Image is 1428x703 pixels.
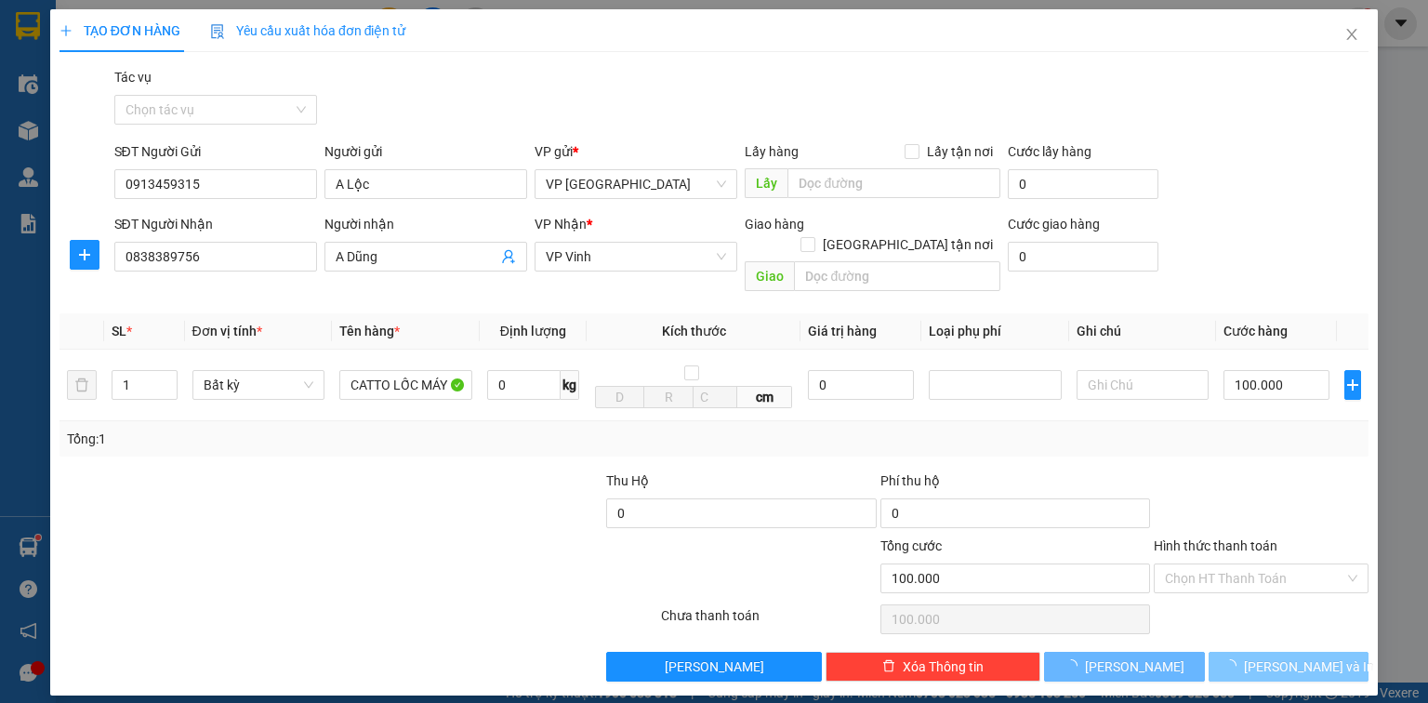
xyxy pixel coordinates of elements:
span: [PERSON_NAME] [665,657,764,677]
input: Ghi Chú [1077,370,1210,400]
input: Cước lấy hàng [1008,169,1158,199]
span: loading [1223,659,1244,672]
span: user-add [501,249,516,264]
span: Tên hàng [339,324,400,338]
span: cm [737,386,792,408]
span: SL [112,324,126,338]
span: close [1344,27,1359,42]
input: Dọc đường [794,261,1000,291]
span: Lấy tận nơi [919,141,1000,162]
div: Chưa thanh toán [659,605,878,638]
button: [PERSON_NAME] và In [1209,652,1369,682]
span: TẠO ĐƠN HÀNG [59,23,180,38]
label: Cước giao hàng [1008,217,1100,232]
button: [PERSON_NAME] [1044,652,1205,682]
input: D [595,386,645,408]
th: Loại phụ phí [921,313,1069,350]
div: Phí thu hộ [880,471,1150,498]
label: Cước lấy hàng [1008,144,1091,159]
div: Tổng: 1 [67,429,552,449]
label: Tác vụ [114,70,152,85]
span: VP Nhận [535,217,587,232]
button: [PERSON_NAME] [606,652,821,682]
span: VP Đà Nẵng [546,170,726,198]
span: kg [561,370,579,400]
span: Giá trị hàng [808,324,877,338]
span: Thu Hộ [606,473,649,488]
span: Giao [745,261,794,291]
span: Lấy [745,168,787,198]
div: Người gửi [324,141,527,162]
span: delete [882,659,895,674]
span: Tổng cước [880,538,942,553]
img: icon [210,24,225,39]
span: plus [71,247,99,262]
button: plus [70,240,99,270]
input: 0 [808,370,914,400]
span: loading [1064,659,1085,672]
span: Giao hàng [745,217,804,232]
span: [PERSON_NAME] [1085,657,1184,677]
div: SĐT Người Gửi [114,141,317,162]
span: [GEOGRAPHIC_DATA] tận nơi [815,234,1000,255]
label: Hình thức thanh toán [1154,538,1277,553]
span: VP Vinh [546,243,726,271]
input: Cước giao hàng [1008,242,1158,272]
input: C [693,386,737,408]
span: Yêu cầu xuất hóa đơn điện tử [210,23,406,38]
span: Cước hàng [1223,324,1288,338]
button: Close [1326,9,1378,61]
span: Định lượng [500,324,566,338]
div: SĐT Người Nhận [114,214,317,234]
span: Kích thước [662,324,726,338]
div: Người nhận [324,214,527,234]
span: plus [1345,378,1360,392]
button: plus [1344,370,1361,400]
span: Bất kỳ [204,371,314,399]
button: deleteXóa Thông tin [826,652,1040,682]
input: Dọc đường [787,168,1000,198]
input: R [643,386,694,408]
div: VP gửi [535,141,737,162]
button: delete [67,370,97,400]
span: plus [59,24,73,37]
span: Xóa Thông tin [903,657,984,677]
input: VD: Bàn, Ghế [339,370,472,400]
span: Đơn vị tính [192,324,262,338]
span: [PERSON_NAME] và In [1244,657,1374,677]
span: Lấy hàng [745,144,799,159]
th: Ghi chú [1069,313,1217,350]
